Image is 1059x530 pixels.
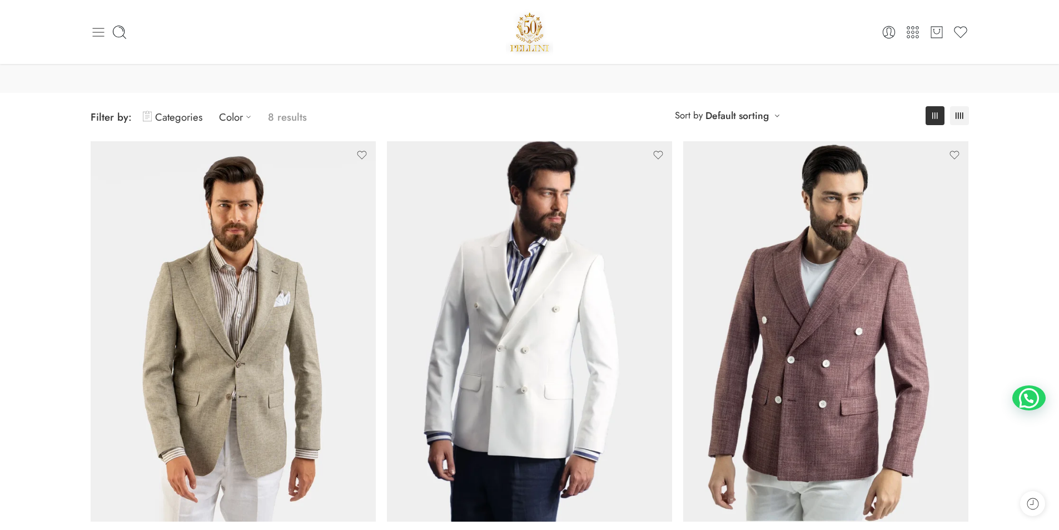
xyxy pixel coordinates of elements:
h1: Shop [PERSON_NAME] Men Blazers [28,36,1031,65]
img: Pellini [506,8,554,56]
a: Color [219,104,257,130]
a: Wishlist [953,24,968,40]
a: Categories [143,104,202,130]
a: Login / Register [881,24,897,40]
p: 8 results [268,104,307,130]
a: Pellini - [506,8,554,56]
a: Default sorting [705,108,769,123]
a: Cart [929,24,944,40]
span: Filter by: [91,110,132,125]
span: Sort by [675,106,703,125]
